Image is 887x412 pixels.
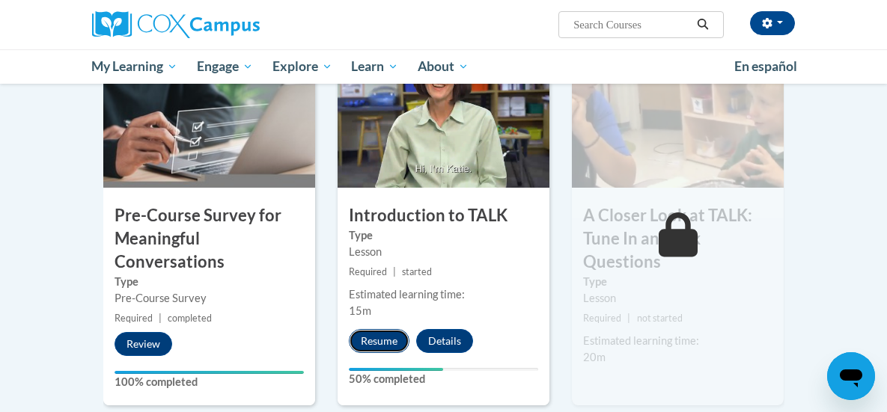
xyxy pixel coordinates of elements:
[92,11,311,38] a: Cox Campus
[115,313,153,324] span: Required
[159,313,162,324] span: |
[572,16,692,34] input: Search Courses
[572,38,784,188] img: Course Image
[115,374,304,390] label: 100% completed
[349,227,538,244] label: Type
[349,368,444,371] div: Your progress
[272,58,332,76] span: Explore
[583,290,772,307] div: Lesson
[349,244,538,260] div: Lesson
[168,313,212,324] span: completed
[187,49,263,84] a: Engage
[827,352,875,400] iframe: Button to launch messaging window
[393,266,396,277] span: |
[115,332,172,356] button: Review
[91,58,177,76] span: My Learning
[692,16,714,34] button: Search
[637,313,683,324] span: not started
[81,49,807,84] div: Main menu
[627,313,630,324] span: |
[408,49,478,84] a: About
[338,38,549,188] img: Course Image
[583,313,621,324] span: Required
[103,204,315,273] h3: Pre-Course Survey for Meaningful Conversations
[338,204,549,227] h3: Introduction to TALK
[583,333,772,349] div: Estimated learning time:
[349,371,538,387] label: 50% completed
[115,371,304,374] div: Your progress
[92,11,260,38] img: Cox Campus
[351,58,398,76] span: Learn
[416,329,473,353] button: Details
[750,11,795,35] button: Account Settings
[349,329,409,353] button: Resume
[197,58,253,76] span: Engage
[583,351,606,363] span: 20m
[349,266,387,277] span: Required
[418,58,469,76] span: About
[341,49,408,84] a: Learn
[734,58,797,74] span: En español
[349,304,371,317] span: 15m
[82,49,188,84] a: My Learning
[583,274,772,290] label: Type
[572,204,784,273] h3: A Closer Look at TALK: Tune In and Ask Questions
[349,286,538,303] div: Estimated learning time:
[725,51,807,82] a: En español
[402,266,432,277] span: started
[263,49,342,84] a: Explore
[115,290,304,307] div: Pre-Course Survey
[103,38,315,188] img: Course Image
[115,274,304,290] label: Type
